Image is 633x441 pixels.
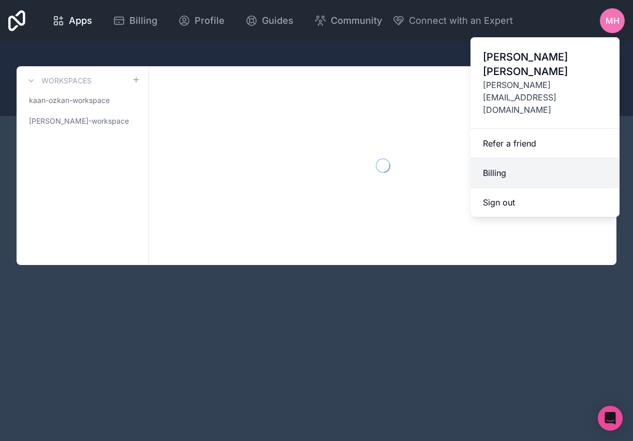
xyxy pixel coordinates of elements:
[105,9,166,32] a: Billing
[44,9,100,32] a: Apps
[25,112,140,130] a: [PERSON_NAME]-workspace
[170,9,233,32] a: Profile
[598,406,623,431] div: Open Intercom Messenger
[470,129,620,158] a: Refer a friend
[237,9,302,32] a: Guides
[470,188,620,217] button: Sign out
[29,95,110,106] span: kaan-ozkan-workspace
[29,116,129,126] span: [PERSON_NAME]-workspace
[195,13,225,28] span: Profile
[25,91,140,110] a: kaan-ozkan-workspace
[41,76,92,86] h3: Workspaces
[25,75,92,87] a: Workspaces
[69,13,92,28] span: Apps
[606,14,620,27] span: MH
[409,13,513,28] span: Connect with an Expert
[262,13,293,28] span: Guides
[483,79,607,116] span: [PERSON_NAME][EMAIL_ADDRESS][DOMAIN_NAME]
[331,13,382,28] span: Community
[392,13,513,28] button: Connect with an Expert
[306,9,390,32] a: Community
[470,158,620,188] a: Billing
[129,13,157,28] span: Billing
[483,50,607,79] span: [PERSON_NAME] [PERSON_NAME]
